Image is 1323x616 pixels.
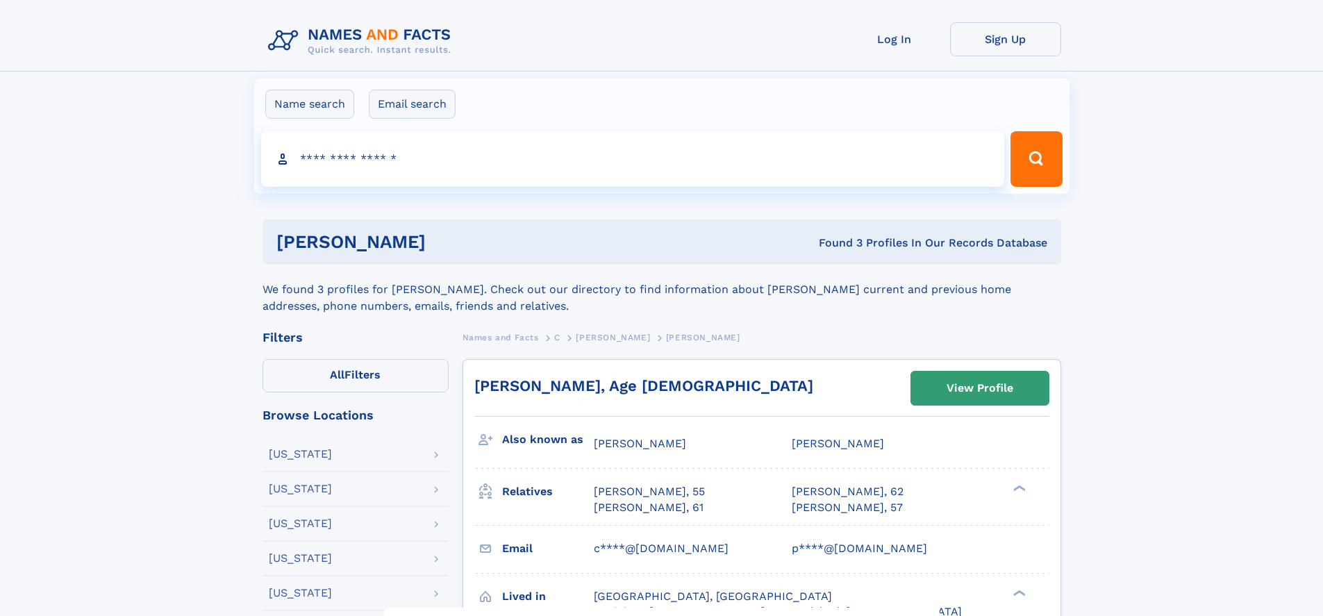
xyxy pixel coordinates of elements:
[576,333,650,342] span: [PERSON_NAME]
[269,553,332,564] div: [US_STATE]
[947,372,1013,404] div: View Profile
[474,377,813,394] a: [PERSON_NAME], Age [DEMOGRAPHIC_DATA]
[622,235,1047,251] div: Found 3 Profiles In Our Records Database
[263,359,449,392] label: Filters
[276,233,622,251] h1: [PERSON_NAME]
[261,131,1005,187] input: search input
[263,265,1061,315] div: We found 3 profiles for [PERSON_NAME]. Check out our directory to find information about [PERSON_...
[594,437,686,450] span: [PERSON_NAME]
[263,22,463,60] img: Logo Names and Facts
[502,480,594,503] h3: Relatives
[330,368,344,381] span: All
[792,484,904,499] a: [PERSON_NAME], 62
[554,333,560,342] span: C
[911,372,1049,405] a: View Profile
[666,333,740,342] span: [PERSON_NAME]
[1010,484,1026,493] div: ❯
[594,590,832,603] span: [GEOGRAPHIC_DATA], [GEOGRAPHIC_DATA]
[502,428,594,451] h3: Also known as
[502,537,594,560] h3: Email
[269,449,332,460] div: [US_STATE]
[502,585,594,608] h3: Lived in
[792,500,903,515] a: [PERSON_NAME], 57
[263,331,449,344] div: Filters
[950,22,1061,56] a: Sign Up
[554,328,560,346] a: C
[263,409,449,422] div: Browse Locations
[1010,588,1026,597] div: ❯
[1010,131,1062,187] button: Search Button
[594,500,704,515] a: [PERSON_NAME], 61
[594,484,705,499] a: [PERSON_NAME], 55
[369,90,456,119] label: Email search
[576,328,650,346] a: [PERSON_NAME]
[269,588,332,599] div: [US_STATE]
[265,90,354,119] label: Name search
[463,328,539,346] a: Names and Facts
[269,518,332,529] div: [US_STATE]
[839,22,950,56] a: Log In
[792,437,884,450] span: [PERSON_NAME]
[269,483,332,494] div: [US_STATE]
